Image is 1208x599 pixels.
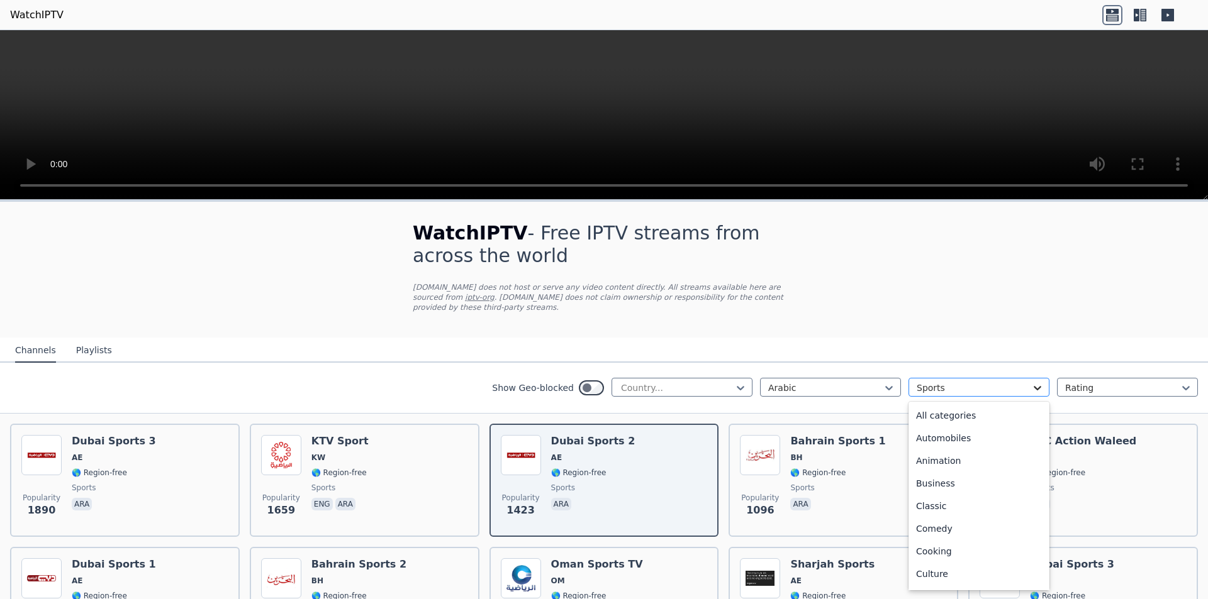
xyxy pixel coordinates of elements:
[909,472,1049,495] div: Business
[72,558,156,571] h6: Dubai Sports 1
[790,453,802,463] span: BH
[76,339,112,363] button: Playlists
[909,427,1049,449] div: Automobiles
[909,449,1049,472] div: Animation
[72,576,82,586] span: AE
[21,558,62,598] img: Dubai Sports 1
[28,503,56,518] span: 1890
[790,468,846,478] span: 🌎 Region-free
[311,576,323,586] span: BH
[311,498,333,510] p: eng
[551,558,643,571] h6: Oman Sports TV
[21,435,62,475] img: Dubai Sports 3
[740,435,780,475] img: Bahrain Sports 1
[790,576,801,586] span: AE
[267,503,296,518] span: 1659
[790,498,810,510] p: ara
[501,435,541,475] img: Dubai Sports 2
[261,435,301,475] img: KTV Sport
[15,339,56,363] button: Channels
[506,503,535,518] span: 1423
[413,222,528,244] span: WatchIPTV
[311,468,367,478] span: 🌎 Region-free
[72,483,96,493] span: sports
[746,503,775,518] span: 1096
[551,435,635,448] h6: Dubai Sports 2
[262,493,300,503] span: Popularity
[23,493,60,503] span: Popularity
[465,293,495,302] a: iptv-org
[1030,558,1114,571] h6: Dubai Sports 3
[551,468,607,478] span: 🌎 Region-free
[909,495,1049,517] div: Classic
[72,468,127,478] span: 🌎 Region-free
[501,558,541,598] img: Oman Sports TV
[909,404,1049,427] div: All categories
[502,493,540,503] span: Popularity
[790,558,875,571] h6: Sharjah Sports
[311,453,326,463] span: KW
[909,563,1049,585] div: Culture
[311,435,369,448] h6: KTV Sport
[551,483,575,493] span: sports
[909,517,1049,540] div: Comedy
[72,453,82,463] span: AE
[335,498,355,510] p: ara
[72,498,92,510] p: ara
[551,498,571,510] p: ara
[492,382,574,394] label: Show Geo-blocked
[10,8,64,23] a: WatchIPTV
[72,435,156,448] h6: Dubai Sports 3
[740,558,780,598] img: Sharjah Sports
[413,282,795,312] p: [DOMAIN_NAME] does not host or serve any video content directly. All streams available here are s...
[551,576,565,586] span: OM
[551,453,562,463] span: AE
[1030,468,1085,478] span: 🌎 Region-free
[311,483,335,493] span: sports
[311,558,406,571] h6: Bahrain Sports 2
[790,483,814,493] span: sports
[790,435,885,448] h6: Bahrain Sports 1
[741,493,779,503] span: Popularity
[413,222,795,267] h1: - Free IPTV streams from across the world
[1030,435,1136,448] h6: SSC Action Waleed
[261,558,301,598] img: Bahrain Sports 2
[909,540,1049,563] div: Cooking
